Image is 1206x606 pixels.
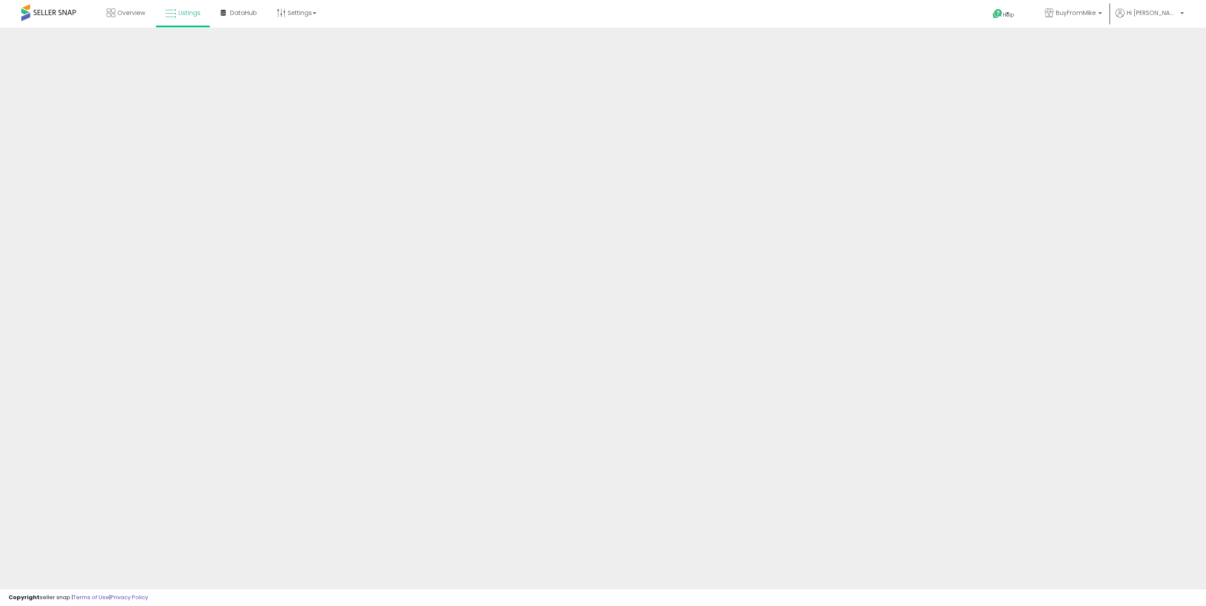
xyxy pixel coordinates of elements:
i: Get Help [992,9,1003,19]
a: Hi [PERSON_NAME] [1116,9,1184,28]
span: BuyFromMike [1056,9,1096,17]
span: Overview [117,9,145,17]
span: Listings [178,9,201,17]
a: Help [986,2,1031,28]
span: DataHub [230,9,257,17]
span: Help [1003,11,1014,18]
span: Hi [PERSON_NAME] [1127,9,1178,17]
